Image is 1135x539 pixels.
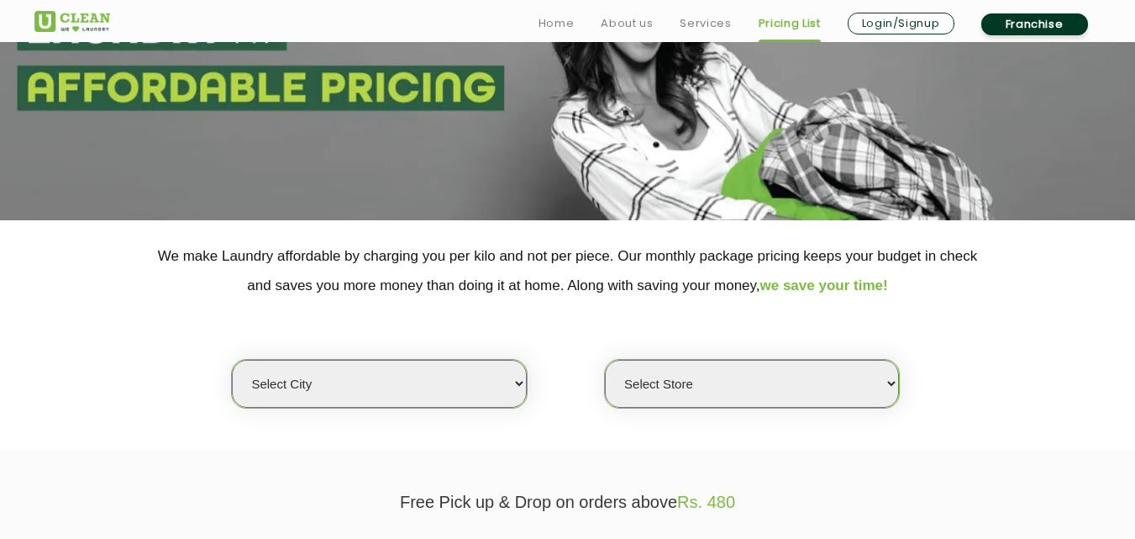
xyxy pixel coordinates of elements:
[680,13,731,34] a: Services
[760,277,888,293] span: we save your time!
[981,13,1088,35] a: Franchise
[677,493,735,511] span: Rs. 480
[759,13,821,34] a: Pricing List
[539,13,575,34] a: Home
[34,241,1101,300] p: We make Laundry affordable by charging you per kilo and not per piece. Our monthly package pricin...
[34,493,1101,512] p: Free Pick up & Drop on orders above
[34,11,110,32] img: UClean Laundry and Dry Cleaning
[848,13,954,34] a: Login/Signup
[601,13,653,34] a: About us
